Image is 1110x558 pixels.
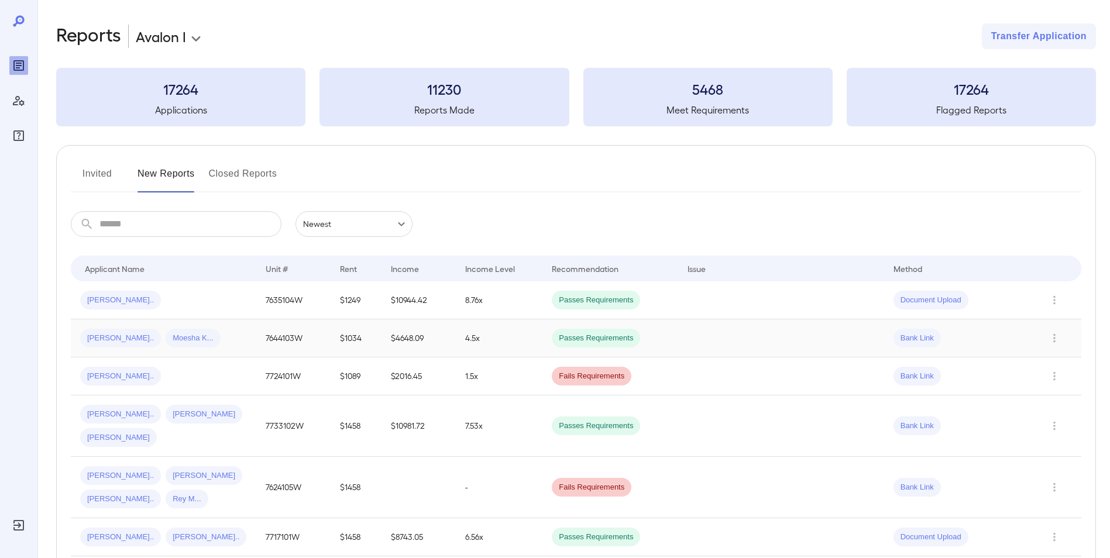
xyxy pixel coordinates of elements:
[382,518,456,556] td: $8743.05
[331,457,382,518] td: $1458
[56,68,1096,126] summary: 17264Applications11230Reports Made5468Meet Requirements17264Flagged Reports
[56,80,305,98] h3: 17264
[138,164,195,192] button: New Reports
[256,319,331,357] td: 7644103W
[847,103,1096,117] h5: Flagged Reports
[71,164,123,192] button: Invited
[552,261,618,275] div: Recommendation
[331,395,382,457] td: $1458
[80,532,161,543] span: [PERSON_NAME]..
[456,357,542,395] td: 1.5x
[80,470,161,481] span: [PERSON_NAME]..
[56,103,305,117] h5: Applications
[9,56,28,75] div: Reports
[456,457,542,518] td: -
[894,333,941,344] span: Bank Link
[256,395,331,457] td: 7733102W
[331,319,382,357] td: $1034
[209,164,277,192] button: Closed Reports
[1045,367,1064,385] button: Row Actions
[9,91,28,110] div: Manage Users
[847,80,1096,98] h3: 17264
[256,357,331,395] td: 7724101W
[80,295,161,306] span: [PERSON_NAME]..
[80,333,161,344] span: [PERSON_NAME]..
[166,333,220,344] span: Moesha K...
[9,516,28,535] div: Log Out
[456,518,542,556] td: 6.56x
[894,532,968,543] span: Document Upload
[552,482,631,493] span: Fails Requirements
[465,261,515,275] div: Income Level
[552,532,640,543] span: Passes Requirements
[319,80,569,98] h3: 11230
[256,518,331,556] td: 7717101W
[136,27,186,46] p: Avalon I
[331,518,382,556] td: $1458
[80,409,161,420] span: [PERSON_NAME]..
[340,261,359,275] div: Rent
[552,371,631,382] span: Fails Requirements
[382,395,456,457] td: $10981.72
[688,261,706,275] div: Issue
[583,103,833,117] h5: Meet Requirements
[894,421,941,432] span: Bank Link
[56,23,121,49] h2: Reports
[382,281,456,319] td: $10944.42
[80,494,161,505] span: [PERSON_NAME]..
[456,281,542,319] td: 8.76x
[1045,291,1064,309] button: Row Actions
[319,103,569,117] h5: Reports Made
[456,395,542,457] td: 7.53x
[982,23,1096,49] button: Transfer Application
[166,409,242,420] span: [PERSON_NAME]
[266,261,288,275] div: Unit #
[894,261,922,275] div: Method
[9,126,28,145] div: FAQ
[1045,416,1064,435] button: Row Actions
[80,432,157,443] span: [PERSON_NAME]
[166,470,242,481] span: [PERSON_NAME]
[331,281,382,319] td: $1249
[391,261,419,275] div: Income
[166,494,208,505] span: Rey M...
[382,319,456,357] td: $4648.09
[552,421,640,432] span: Passes Requirements
[331,357,382,395] td: $1089
[382,357,456,395] td: $2016.45
[583,80,833,98] h3: 5468
[85,261,145,275] div: Applicant Name
[894,295,968,306] span: Document Upload
[80,371,161,382] span: [PERSON_NAME]..
[552,295,640,306] span: Passes Requirements
[295,211,413,237] div: Newest
[1045,478,1064,497] button: Row Actions
[256,457,331,518] td: 7624105W
[456,319,542,357] td: 4.5x
[552,333,640,344] span: Passes Requirements
[894,371,941,382] span: Bank Link
[1045,329,1064,347] button: Row Actions
[1045,528,1064,546] button: Row Actions
[166,532,246,543] span: [PERSON_NAME]..
[894,482,941,493] span: Bank Link
[256,281,331,319] td: 7635104W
